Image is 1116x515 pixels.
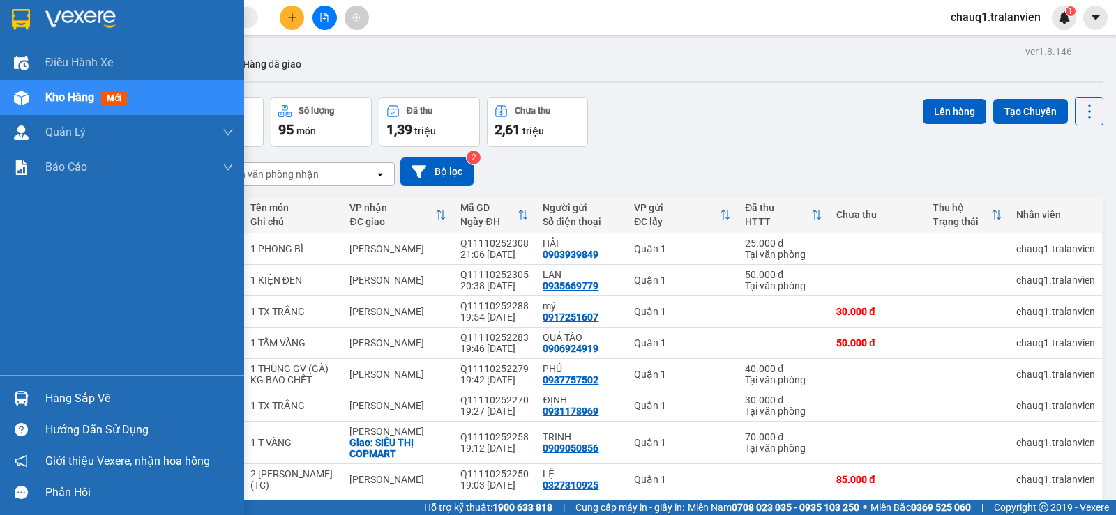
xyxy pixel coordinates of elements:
[933,202,991,213] div: Thu hộ
[460,216,518,227] div: Ngày ĐH
[1016,306,1095,317] div: chauq1.tralanvien
[634,275,731,286] div: Quận 1
[280,6,304,30] button: plus
[407,106,432,116] div: Đã thu
[287,13,297,22] span: plus
[1025,44,1072,59] div: ver 1.8.146
[45,158,87,176] span: Báo cáo
[349,275,446,286] div: [PERSON_NAME]
[14,91,29,105] img: warehouse-icon
[543,406,598,417] div: 0931178969
[15,486,28,499] span: message
[352,13,361,22] span: aim
[836,337,919,348] div: 50.000 đ
[460,431,529,443] div: Q11110252258
[460,332,529,343] div: Q11110252283
[386,121,412,138] span: 1,39
[223,127,234,138] span: down
[15,454,28,468] span: notification
[250,243,336,254] div: 1 PHONG BÌ
[543,394,620,406] div: ĐỊNH
[223,162,234,173] span: down
[271,97,372,147] button: Số lượng95món
[738,197,829,233] th: Toggle SortBy
[345,6,369,30] button: aim
[349,474,446,485] div: [PERSON_NAME]
[863,505,867,510] span: ⚪️
[634,243,731,254] div: Quận 1
[911,502,971,513] strong: 0369 525 060
[45,388,234,409] div: Hàng sắp về
[543,312,598,323] div: 0917251607
[1016,209,1095,220] div: Nhân viên
[543,269,620,280] div: LAN
[1066,6,1076,16] sup: 1
[745,249,822,260] div: Tại văn phòng
[460,280,529,291] div: 20:38 [DATE]
[101,91,127,106] span: mới
[349,243,446,254] div: [PERSON_NAME]
[349,437,446,459] div: Giao: SIÊU THỊ COPMART
[515,106,550,116] div: Chưa thu
[745,406,822,417] div: Tại văn phòng
[993,99,1068,124] button: Tạo Chuyến
[460,479,529,491] div: 19:03 [DATE]
[543,374,598,385] div: 0937757502
[634,400,731,411] div: Quận 1
[319,13,329,22] span: file-add
[250,337,336,348] div: 1 TẤM VÀNG
[14,56,29,70] img: warehouse-icon
[250,468,336,491] div: 2 THÙNG GV (TC)
[923,99,986,124] button: Lên hàng
[250,363,336,374] div: 1 THÙNG GV (GÀ)
[400,157,474,186] button: Bộ lọc
[12,9,30,30] img: logo-vxr
[745,238,822,249] div: 25.000 đ
[688,500,859,515] span: Miền Nam
[940,8,1052,26] span: chauq1.tralanvien
[453,197,536,233] th: Toggle SortBy
[250,306,336,317] div: 1 TX TRẮNG
[460,343,529,354] div: 19:46 [DATE]
[745,431,822,443] div: 70.000 đ
[250,202,336,213] div: Tên món
[1089,11,1102,24] span: caret-down
[349,426,446,437] div: [PERSON_NAME]
[1016,275,1095,286] div: chauq1.tralanvien
[745,202,811,213] div: Đã thu
[487,97,588,147] button: Chưa thu2,61 triệu
[870,500,971,515] span: Miền Bắc
[460,394,529,406] div: Q11110252270
[1083,6,1108,30] button: caret-down
[543,500,620,511] div: HIỂU
[45,123,86,141] span: Quản Lý
[981,500,983,515] span: |
[223,167,319,181] div: Chọn văn phòng nhận
[836,306,919,317] div: 30.000 đ
[745,443,822,454] div: Tại văn phòng
[543,443,598,454] div: 0909050856
[836,474,919,485] div: 85.000 đ
[460,300,529,312] div: Q11110252288
[467,151,481,164] sup: 2
[460,312,529,323] div: 19:54 [DATE]
[250,275,336,286] div: 1 KIỆN ĐEN
[14,125,29,140] img: warehouse-icon
[634,337,731,348] div: Quận 1
[1016,437,1095,448] div: chauq1.tralanvien
[45,91,94,104] span: Kho hàng
[1016,243,1095,254] div: chauq1.tralanvien
[1068,6,1073,16] span: 1
[745,280,822,291] div: Tại văn phòng
[522,125,544,137] span: triệu
[460,202,518,213] div: Mã GD
[495,121,520,138] span: 2,61
[1016,474,1095,485] div: chauq1.tralanvien
[745,269,822,280] div: 50.000 đ
[634,202,720,213] div: VP gửi
[232,47,312,81] button: Hàng đã giao
[424,500,552,515] span: Hỗ trợ kỹ thuật:
[745,394,822,406] div: 30.000 đ
[460,468,529,479] div: Q11110252250
[15,423,28,436] span: question-circle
